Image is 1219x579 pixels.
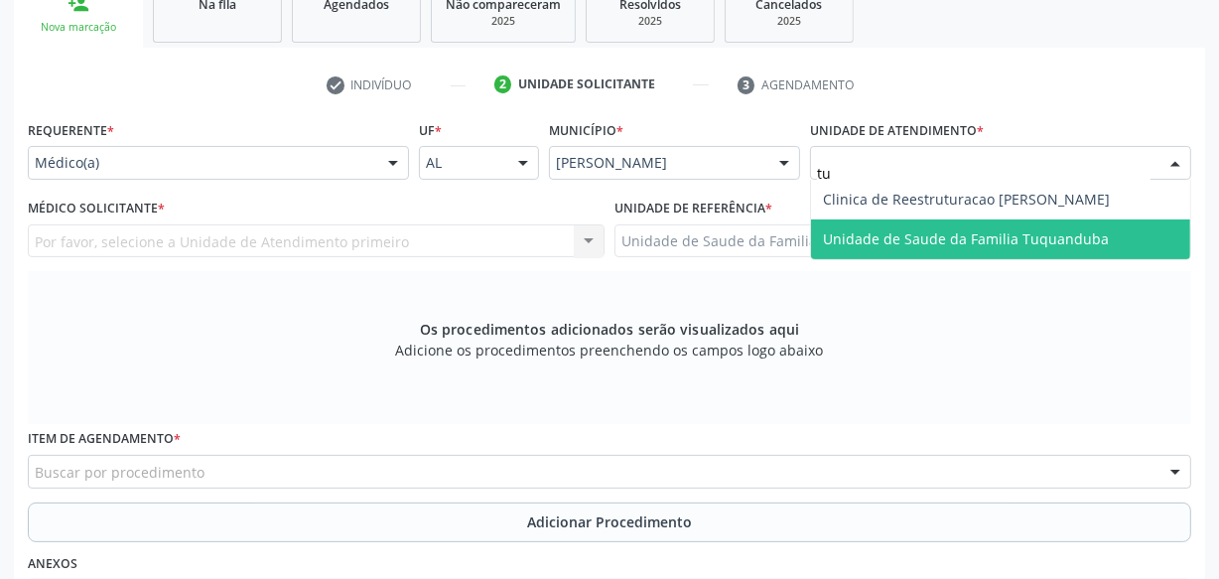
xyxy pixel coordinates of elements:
[396,340,824,361] span: Adicione os procedimentos preenchendo os campos logo abaixo
[823,190,1110,209] span: Clinica de Reestruturacao [PERSON_NAME]
[817,153,1151,193] input: Unidade de atendimento
[426,153,498,173] span: AL
[556,153,759,173] span: [PERSON_NAME]
[823,229,1109,248] span: Unidade de Saude da Familia Tuquanduba
[740,14,839,29] div: 2025
[601,14,700,29] div: 2025
[494,75,512,93] div: 2
[810,115,984,146] label: Unidade de atendimento
[28,503,1191,542] button: Adicionar Procedimento
[28,115,114,146] label: Requerente
[419,115,442,146] label: UF
[549,115,623,146] label: Município
[518,75,655,93] div: Unidade solicitante
[527,511,692,532] span: Adicionar Procedimento
[614,194,772,224] label: Unidade de referência
[28,424,181,455] label: Item de agendamento
[35,153,368,173] span: Médico(a)
[28,194,165,224] label: Médico Solicitante
[35,462,204,483] span: Buscar por procedimento
[28,20,129,35] div: Nova marcação
[446,14,561,29] div: 2025
[420,319,799,340] span: Os procedimentos adicionados serão visualizados aqui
